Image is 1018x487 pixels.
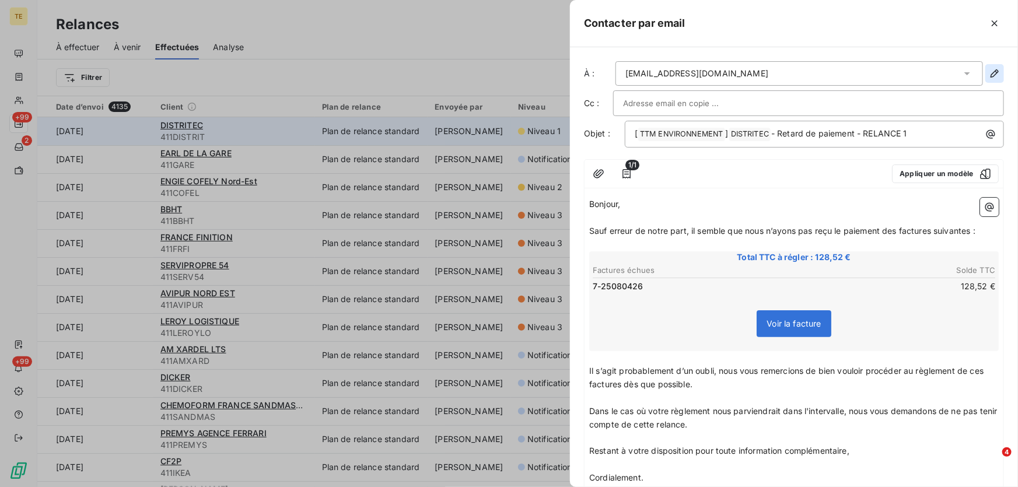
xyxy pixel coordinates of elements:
[589,226,975,236] span: Sauf erreur de notre part, il semble que nous n’ayons pas reçu le paiement des factures suivantes :
[767,318,821,328] span: Voir la facture
[625,68,768,79] div: [EMAIL_ADDRESS][DOMAIN_NAME]
[892,164,999,183] button: Appliquer un modèle
[978,447,1006,475] iframe: Intercom live chat
[638,128,725,141] span: TTM ENVIRONNEMENT
[729,128,771,141] span: DISTRITEC
[584,68,613,79] label: À :
[589,406,1000,429] span: Dans le cas où votre règlement nous parviendrait dans l'intervalle, nous vous demandons de ne pas...
[584,15,685,31] h5: Contacter par email
[726,128,729,138] span: ]
[589,366,986,389] span: Il s’agit probablement d’un oubli, nous vous remercions de bien vouloir procéder au règlement de ...
[584,97,613,109] label: Cc :
[795,280,996,293] td: 128,52 €
[771,128,907,138] span: - Retard de paiement - RELANCE 1
[1002,447,1012,457] span: 4
[625,160,639,170] span: 1/1
[584,128,610,138] span: Objet :
[592,264,793,276] th: Factures échues
[635,128,638,138] span: [
[589,199,620,209] span: Bonjour,
[591,251,997,263] span: Total TTC à régler : 128,52 €
[623,94,748,112] input: Adresse email en copie ...
[795,264,996,276] th: Solde TTC
[593,281,643,292] span: 7-25080426
[589,446,849,456] span: Restant à votre disposition pour toute information complémentaire,
[589,472,643,482] span: Cordialement.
